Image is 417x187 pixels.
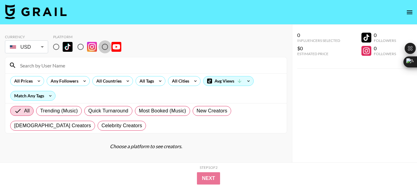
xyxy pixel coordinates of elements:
[93,76,123,86] div: All Countries
[87,42,97,52] img: Instagram
[14,122,91,129] span: [DEMOGRAPHIC_DATA] Creators
[297,45,340,51] div: $0
[10,91,55,100] div: Match Any Tags
[386,156,410,180] iframe: Drift Widget Chat Controller
[40,107,78,115] span: Trending (Music)
[24,107,30,115] span: All
[16,60,283,70] input: Search by User Name
[297,38,340,43] div: Influencers Selected
[53,35,126,39] div: Platform
[102,122,142,129] span: Celebrity Creators
[136,76,155,86] div: All Tags
[197,107,227,115] span: New Creators
[168,76,190,86] div: All Cities
[5,35,48,39] div: Currency
[5,4,67,19] img: Grail Talent
[47,76,80,86] div: Any Followers
[200,165,218,170] div: Step 1 of 2
[374,51,396,56] div: Followers
[88,107,128,115] span: Quick Turnaround
[374,45,396,51] div: 0
[374,38,396,43] div: Followers
[197,172,220,185] button: Next
[10,76,34,86] div: All Prices
[63,42,73,52] img: TikTok
[5,143,287,149] div: Choose a platform to see creators.
[297,51,340,56] div: Estimated Price
[203,76,253,86] div: Avg Views
[6,42,47,52] div: USD
[111,42,121,52] img: YouTube
[297,32,340,38] div: 0
[139,107,186,115] span: Most Booked (Music)
[374,32,396,38] div: 0
[403,6,416,18] button: open drawer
